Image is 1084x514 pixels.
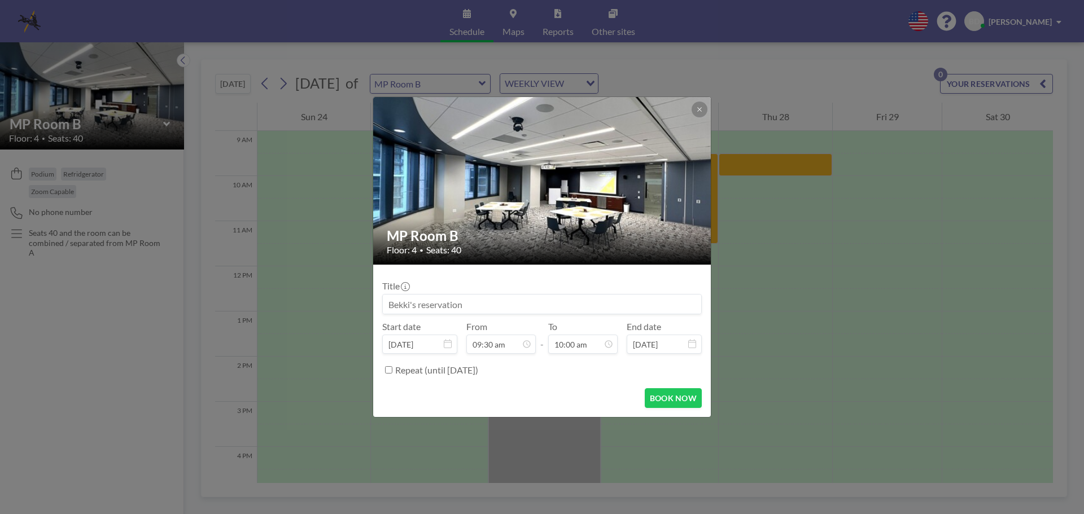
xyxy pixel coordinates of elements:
[540,325,544,350] span: -
[395,364,478,376] label: Repeat (until [DATE])
[466,321,487,332] label: From
[387,244,417,256] span: Floor: 4
[419,246,423,254] span: •
[627,321,661,332] label: End date
[426,244,461,256] span: Seats: 40
[382,280,409,292] label: Title
[382,321,421,332] label: Start date
[373,54,712,307] img: 537.JPEG
[645,388,702,408] button: BOOK NOW
[387,227,698,244] h2: MP Room B
[383,295,701,314] input: Bekki's reservation
[548,321,557,332] label: To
